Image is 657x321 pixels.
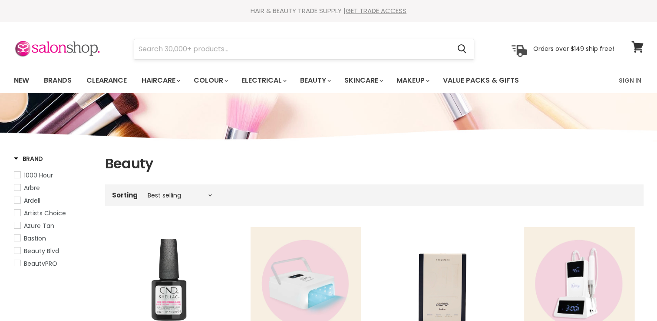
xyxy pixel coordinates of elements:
a: Artists Choice [14,208,94,218]
a: Electrical [235,71,292,90]
a: Brands [37,71,78,90]
a: Bastion [14,234,94,243]
a: Sign In [614,71,647,90]
a: Arbre [14,183,94,193]
a: Beauty [294,71,336,90]
span: Azure Tan [24,221,54,230]
a: 1000 Hour [14,171,94,180]
h1: Beauty [105,154,644,173]
a: Clearance [80,71,133,90]
p: Orders over $149 ship free! [533,45,614,53]
label: Sorting [112,191,138,199]
span: Arbre [24,184,40,192]
a: Colour [187,71,233,90]
a: Value Packs & Gifts [436,71,525,90]
form: Product [134,39,474,60]
a: Ardell [14,196,94,205]
span: Beauty Blvd [24,247,59,255]
span: Bastion [24,234,46,243]
span: 1000 Hour [24,171,53,180]
a: Haircare [135,71,185,90]
a: GET TRADE ACCESS [346,6,406,15]
a: Beauty Blvd [14,246,94,256]
a: Skincare [338,71,388,90]
input: Search [134,39,451,59]
button: Search [451,39,474,59]
a: New [7,71,36,90]
nav: Main [3,68,654,93]
h3: Brand [14,154,43,163]
a: Makeup [390,71,435,90]
div: HAIR & BEAUTY TRADE SUPPLY | [3,7,654,15]
a: BeautyPRO [14,259,94,268]
a: Azure Tan [14,221,94,231]
span: Ardell [24,196,40,205]
span: Artists Choice [24,209,66,217]
span: BeautyPRO [24,259,57,268]
ul: Main menu [7,68,570,93]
